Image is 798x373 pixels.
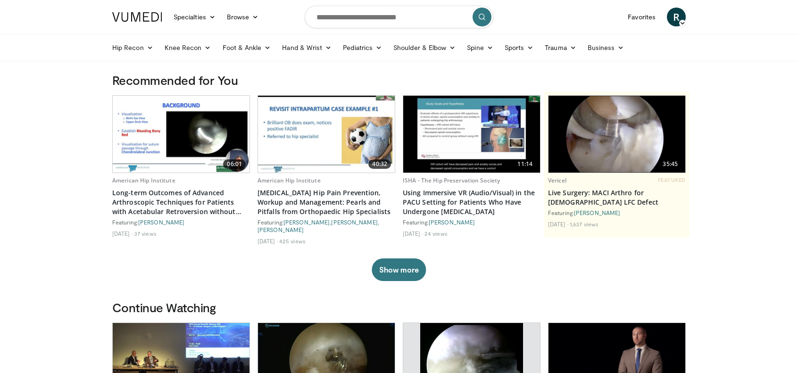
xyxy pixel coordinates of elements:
a: Pediatrics [337,38,388,57]
img: c78a3667-1804-4fc9-ae88-aede3ee75b64.620x360_q85_upscale.jpg [403,96,540,173]
a: Knee Recon [159,38,217,57]
h3: Recommended for You [112,73,686,88]
a: Hip Recon [107,38,159,57]
li: 37 views [134,230,157,237]
img: VuMedi Logo [112,12,162,22]
a: [MEDICAL_DATA] Hip Pain Prevention, Workup and Management: Pearls and Pitfalls from Orthopaedic H... [258,188,395,216]
li: 425 views [279,237,306,245]
a: R [667,8,686,26]
span: FEATURED [658,177,686,183]
a: [PERSON_NAME] [283,219,330,225]
a: Sports [499,38,540,57]
span: 35:45 [659,159,682,169]
a: 06:01 [113,96,249,173]
span: 11:14 [514,159,536,169]
h3: Continue Watching [112,300,686,315]
span: 40:32 [368,159,391,169]
a: Foot & Ankle [217,38,277,57]
a: Shoulder & Elbow [388,38,461,57]
button: Show more [372,258,426,281]
a: American Hip Institute [112,176,175,184]
li: [DATE] [548,220,568,228]
a: [PERSON_NAME] [574,209,620,216]
img: 27dd7ad6-2090-4d95-bbfe-d16b75ea9a7f.620x360_q85_upscale.jpg [113,96,249,173]
img: 9db170ff-12ba-4fa5-a356-be2aae95328c.620x360_q85_upscale.jpg [258,96,395,173]
li: [DATE] [403,230,423,237]
a: Long-term Outcomes of Advanced Arthroscopic Techniques for Patients with Acetabular Retroversion ... [112,188,250,216]
a: ISHA - The Hip Preservation Society [403,176,500,184]
a: Using Immersive VR (Audio/Visual) in the PACU Setting for Patients Who Have Undergone [MEDICAL_DATA] [403,188,540,216]
a: Spine [461,38,499,57]
a: 11:14 [403,96,540,173]
a: Hand & Wrist [276,38,337,57]
img: eb023345-1e2d-4374-a840-ddbc99f8c97c.620x360_q85_upscale.jpg [549,96,685,173]
a: Live Surgery: MACI Arthro for [DEMOGRAPHIC_DATA] LFC Defect [548,188,686,207]
a: Trauma [539,38,582,57]
a: American Hip Institute [258,176,321,184]
a: [PERSON_NAME] [331,219,377,225]
input: Search topics, interventions [305,6,493,28]
a: Specialties [168,8,221,26]
li: [DATE] [258,237,278,245]
a: Browse [221,8,265,26]
a: [PERSON_NAME] [138,219,184,225]
a: [PERSON_NAME] [429,219,475,225]
li: 1,637 views [570,220,598,228]
div: Featuring: [112,218,250,226]
li: [DATE] [112,230,133,237]
a: Favorites [622,8,661,26]
a: 35:45 [549,96,685,173]
span: 06:01 [223,159,246,169]
a: Vericel [548,176,566,184]
a: [PERSON_NAME] [258,226,304,233]
a: 40:32 [258,96,395,173]
li: 24 views [424,230,448,237]
a: Business [582,38,630,57]
div: Featuring: , , [258,218,395,233]
div: Featuring: [548,209,686,216]
div: Featuring: [403,218,540,226]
